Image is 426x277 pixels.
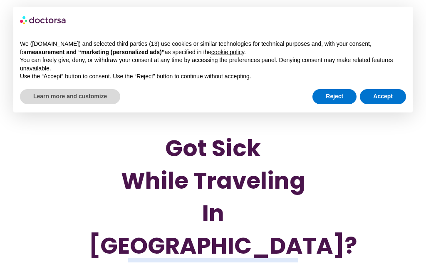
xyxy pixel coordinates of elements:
[211,49,244,55] a: cookie policy
[360,89,406,104] button: Accept
[27,49,164,55] strong: measurement and “marketing (personalized ads)”
[20,89,120,104] button: Learn more and customize
[20,56,406,72] p: You can freely give, deny, or withdraw your consent at any time by accessing the preferences pane...
[20,13,67,27] img: logo
[20,40,406,56] p: We ([DOMAIN_NAME]) and selected third parties (13) use cookies or similar technologies for techni...
[89,132,338,262] h1: Got Sick While Traveling In [GEOGRAPHIC_DATA]?
[20,72,406,81] p: Use the “Accept” button to consent. Use the “Reject” button to continue without accepting.
[312,89,357,104] button: Reject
